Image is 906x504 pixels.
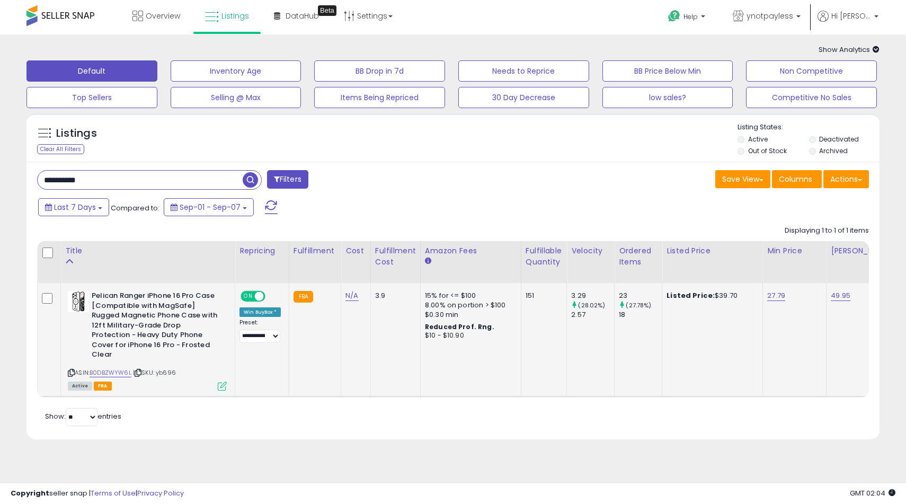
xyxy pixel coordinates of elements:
[425,257,431,266] small: Amazon Fees.
[602,60,733,82] button: BB Price Below Min
[239,307,281,317] div: Win BuyBox *
[746,60,877,82] button: Non Competitive
[294,245,336,257] div: Fulfillment
[242,292,255,301] span: ON
[667,245,758,257] div: Listed Price
[180,202,241,213] span: Sep-01 - Sep-07
[171,87,301,108] button: Selling @ Max
[738,122,879,132] p: Listing States:
[54,202,96,213] span: Last 7 Days
[425,331,513,340] div: $10 - $10.90
[267,170,308,189] button: Filters
[818,11,878,34] a: Hi [PERSON_NAME]
[294,291,313,303] small: FBA
[26,60,157,82] button: Default
[38,198,109,216] button: Last 7 Days
[68,291,227,390] div: ASIN:
[667,291,754,300] div: $39.70
[748,146,787,155] label: Out of Stock
[746,87,877,108] button: Competitive No Sales
[425,322,494,331] b: Reduced Prof. Rng.
[831,11,871,21] span: Hi [PERSON_NAME]
[767,290,785,301] a: 27.79
[318,5,336,16] div: Tooltip anchor
[239,319,281,343] div: Preset:
[286,11,319,21] span: DataHub
[425,300,513,310] div: 8.00% on portion > $100
[785,226,869,236] div: Displaying 1 to 1 of 1 items
[90,368,131,377] a: B0DBZWYW6L
[772,170,822,188] button: Columns
[819,146,848,155] label: Archived
[831,290,850,301] a: 49.95
[65,245,230,257] div: Title
[458,60,589,82] button: Needs to Reprice
[619,310,662,320] div: 18
[37,144,84,154] div: Clear All Filters
[221,11,249,21] span: Listings
[823,170,869,188] button: Actions
[146,11,180,21] span: Overview
[26,87,157,108] button: Top Sellers
[92,291,220,362] b: Pelican Ranger iPhone 16 Pro Case [Compatible with MagSafe] Rugged Magnetic Phone Case with 12ft ...
[819,45,880,55] span: Show Analytics
[619,245,658,268] div: Ordered Items
[571,310,614,320] div: 2.57
[668,10,681,23] i: Get Help
[747,11,793,21] span: ynotpayless
[660,2,716,34] a: Help
[375,291,412,300] div: 3.9
[715,170,770,188] button: Save View
[819,135,859,144] label: Deactivated
[779,174,812,184] span: Columns
[345,290,358,301] a: N/A
[171,60,301,82] button: Inventory Age
[56,126,97,141] h5: Listings
[239,245,285,257] div: Repricing
[767,245,822,257] div: Min Price
[526,245,562,268] div: Fulfillable Quantity
[458,87,589,108] button: 30 Day Decrease
[133,368,176,377] span: | SKU: yb696
[164,198,254,216] button: Sep-01 - Sep-07
[619,291,662,300] div: 23
[425,310,513,320] div: $0.30 min
[314,87,445,108] button: Items Being Repriced
[345,245,366,257] div: Cost
[683,12,698,21] span: Help
[831,245,894,257] div: [PERSON_NAME]
[526,291,558,300] div: 151
[94,382,112,391] span: FBA
[578,301,605,310] small: (28.02%)
[571,291,614,300] div: 3.29
[111,203,159,213] span: Compared to:
[425,245,517,257] div: Amazon Fees
[264,292,281,301] span: OFF
[68,382,92,391] span: All listings currently available for purchase on Amazon
[425,291,513,300] div: 15% for <= $100
[314,60,445,82] button: BB Drop in 7d
[45,411,121,421] span: Show: entries
[571,245,610,257] div: Velocity
[602,87,733,108] button: low sales?
[748,135,768,144] label: Active
[68,291,89,312] img: 41zpsCLG5JL._SL40_.jpg
[667,290,715,300] b: Listed Price:
[626,301,651,310] small: (27.78%)
[375,245,416,268] div: Fulfillment Cost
